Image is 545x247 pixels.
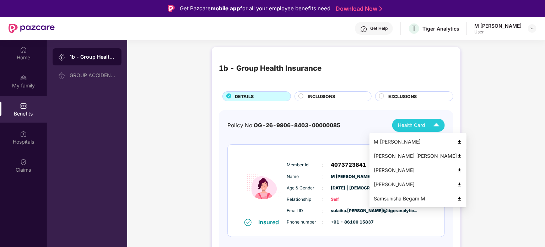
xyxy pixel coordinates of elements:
img: svg+xml;base64,PHN2ZyB4bWxucz0iaHR0cDovL3d3dy53My5vcmcvMjAwMC9zdmciIHdpZHRoPSIxNiIgaGVpZ2h0PSIxNi... [244,219,252,226]
span: : [323,184,324,192]
a: Download Now [336,5,380,12]
span: [DATE] | [DEMOGRAPHIC_DATA] [331,185,367,192]
span: OG-26-9906-8403-00000085 [254,122,340,129]
span: Self [331,196,367,203]
span: M [PERSON_NAME] [331,173,367,180]
span: : [323,195,324,203]
img: svg+xml;base64,PHN2ZyB3aWR0aD0iMjAiIGhlaWdodD0iMjAiIHZpZXdCb3g9IjAgMCAyMCAyMCIgZmlsbD0ibm9uZSIgeG... [58,54,65,61]
img: svg+xml;base64,PHN2ZyBpZD0iRHJvcGRvd24tMzJ4MzIiIHhtbG5zPSJodHRwOi8vd3d3LnczLm9yZy8yMDAwL3N2ZyIgd2... [529,26,535,31]
img: svg+xml;base64,PHN2ZyB4bWxucz0iaHR0cDovL3d3dy53My5vcmcvMjAwMC9zdmciIHdpZHRoPSI0OCIgaGVpZ2h0PSI0OC... [457,182,462,187]
span: : [323,173,324,181]
span: Health Card [398,122,425,129]
img: svg+xml;base64,PHN2ZyBpZD0iQ2xhaW0iIHhtbG5zPSJodHRwOi8vd3d3LnczLm9yZy8yMDAwL3N2ZyIgd2lkdGg9IjIwIi... [20,159,27,166]
img: icon [243,155,285,218]
span: : [323,161,324,169]
img: svg+xml;base64,PHN2ZyB4bWxucz0iaHR0cDovL3d3dy53My5vcmcvMjAwMC9zdmciIHdpZHRoPSI0OCIgaGVpZ2h0PSI0OC... [457,139,462,145]
span: +91 - 86100 15837 [331,219,367,226]
strong: mobile app [211,5,240,12]
span: Member Id [287,162,323,168]
span: Name [287,173,323,180]
img: svg+xml;base64,PHN2ZyB3aWR0aD0iMjAiIGhlaWdodD0iMjAiIHZpZXdCb3g9IjAgMCAyMCAyMCIgZmlsbD0ibm9uZSIgeG... [58,72,65,79]
div: Tiger Analytics [422,25,459,32]
span: Relationship [287,196,323,203]
div: [PERSON_NAME] [374,181,462,188]
span: 4073723841 [331,161,367,169]
span: : [323,218,324,226]
div: [PERSON_NAME] [374,166,462,174]
span: DETAILS [235,93,254,100]
div: M [PERSON_NAME] [374,138,462,146]
span: Phone number [287,219,323,226]
img: svg+xml;base64,PHN2ZyBpZD0iSG9zcGl0YWxzIiB4bWxucz0iaHR0cDovL3d3dy53My5vcmcvMjAwMC9zdmciIHdpZHRoPS... [20,130,27,138]
img: svg+xml;base64,PHN2ZyBpZD0iQmVuZWZpdHMiIHhtbG5zPSJodHRwOi8vd3d3LnczLm9yZy8yMDAwL3N2ZyIgd2lkdGg9Ij... [20,102,27,109]
span: EXCLUSIONS [388,93,417,100]
div: Insured [259,219,284,226]
span: INCLUSIONS [308,93,335,100]
img: Logo [168,5,175,12]
div: Get Help [370,26,388,31]
img: Stroke [379,5,382,12]
img: svg+xml;base64,PHN2ZyB4bWxucz0iaHR0cDovL3d3dy53My5vcmcvMjAwMC9zdmciIHdpZHRoPSI0OCIgaGVpZ2h0PSI0OC... [457,196,462,202]
img: svg+xml;base64,PHN2ZyB4bWxucz0iaHR0cDovL3d3dy53My5vcmcvMjAwMC9zdmciIHdpZHRoPSI0OCIgaGVpZ2h0PSI0OC... [457,168,462,173]
img: svg+xml;base64,PHN2ZyB4bWxucz0iaHR0cDovL3d3dy53My5vcmcvMjAwMC9zdmciIHdpZHRoPSI0OCIgaGVpZ2h0PSI0OC... [457,154,462,159]
div: 1b - Group Health Insurance [70,53,116,60]
span: Age & Gender [287,185,323,192]
button: Health Card [392,119,445,132]
span: T [412,24,416,33]
div: User [474,29,522,35]
img: svg+xml;base64,PHN2ZyB3aWR0aD0iMjAiIGhlaWdodD0iMjAiIHZpZXdCb3g9IjAgMCAyMCAyMCIgZmlsbD0ibm9uZSIgeG... [20,74,27,81]
div: M [PERSON_NAME] [474,22,522,29]
img: svg+xml;base64,PHN2ZyBpZD0iSG9tZSIgeG1sbnM9Imh0dHA6Ly93d3cudzMub3JnLzIwMDAvc3ZnIiB3aWR0aD0iMjAiIG... [20,46,27,53]
span: : [323,207,324,215]
div: Policy No: [227,121,340,130]
span: sulaiha.[PERSON_NAME]@tigeranalytic... [331,208,367,214]
div: Get Pazcare for all your employee benefits need [180,4,330,13]
div: 1b - Group Health Insurance [219,63,322,74]
img: Icuh8uwCUCF+XjCZyLQsAKiDCM9HiE6CMYmKQaPGkZKaA32CAAACiQcFBJY0IsAAAAASUVORK5CYII= [430,119,443,131]
div: [PERSON_NAME] [PERSON_NAME] [374,152,462,160]
div: GROUP ACCIDENTAL INSURANCE [70,73,116,78]
img: svg+xml;base64,PHN2ZyBpZD0iSGVscC0zMngzMiIgeG1sbnM9Imh0dHA6Ly93d3cudzMub3JnLzIwMDAvc3ZnIiB3aWR0aD... [360,26,367,33]
img: New Pazcare Logo [9,24,55,33]
span: Email ID [287,208,323,214]
div: Samsunisha Begam M [374,195,462,203]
